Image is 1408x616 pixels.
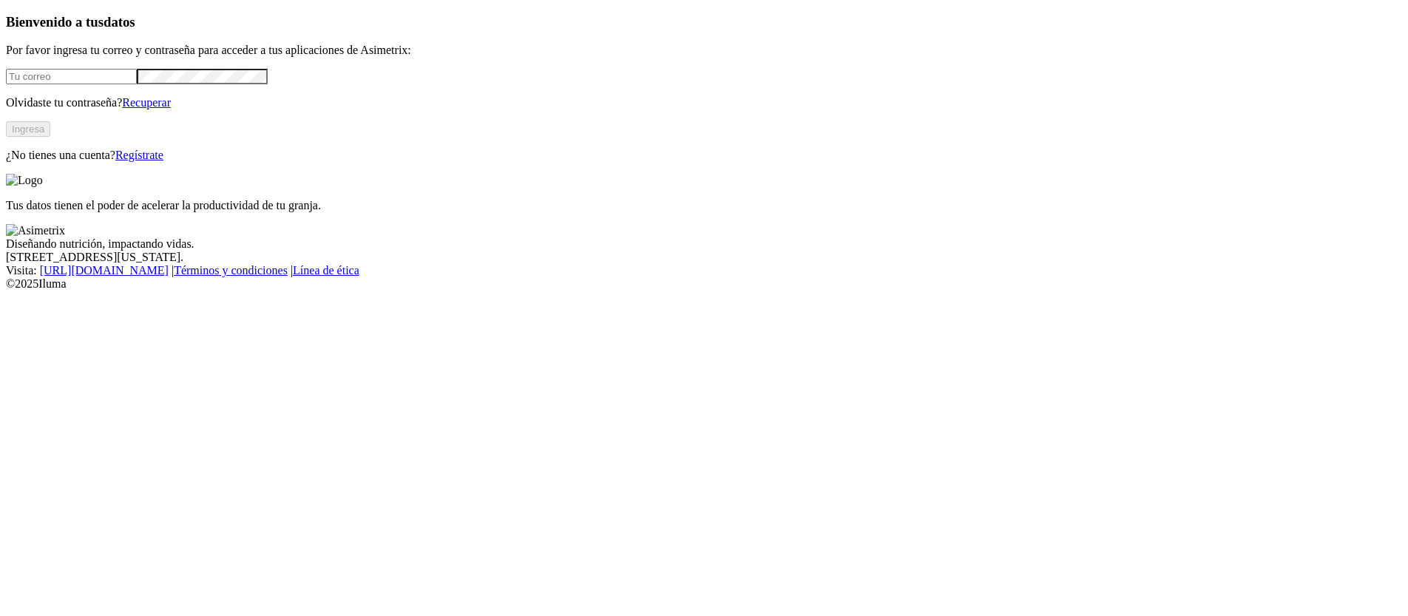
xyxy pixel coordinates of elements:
button: Ingresa [6,121,50,137]
a: Términos y condiciones [174,264,288,277]
img: Logo [6,174,43,187]
div: [STREET_ADDRESS][US_STATE]. [6,251,1402,264]
input: Tu correo [6,69,137,84]
div: Visita : | | [6,264,1402,277]
p: ¿No tienes una cuenta? [6,149,1402,162]
h3: Bienvenido a tus [6,14,1402,30]
a: Recuperar [122,96,171,109]
span: datos [104,14,135,30]
p: Tus datos tienen el poder de acelerar la productividad de tu granja. [6,199,1402,212]
img: Asimetrix [6,224,65,237]
p: Por favor ingresa tu correo y contraseña para acceder a tus aplicaciones de Asimetrix: [6,44,1402,57]
div: Diseñando nutrición, impactando vidas. [6,237,1402,251]
a: Regístrate [115,149,163,161]
a: [URL][DOMAIN_NAME] [40,264,169,277]
div: © 2025 Iluma [6,277,1402,291]
p: Olvidaste tu contraseña? [6,96,1402,109]
a: Línea de ética [293,264,359,277]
